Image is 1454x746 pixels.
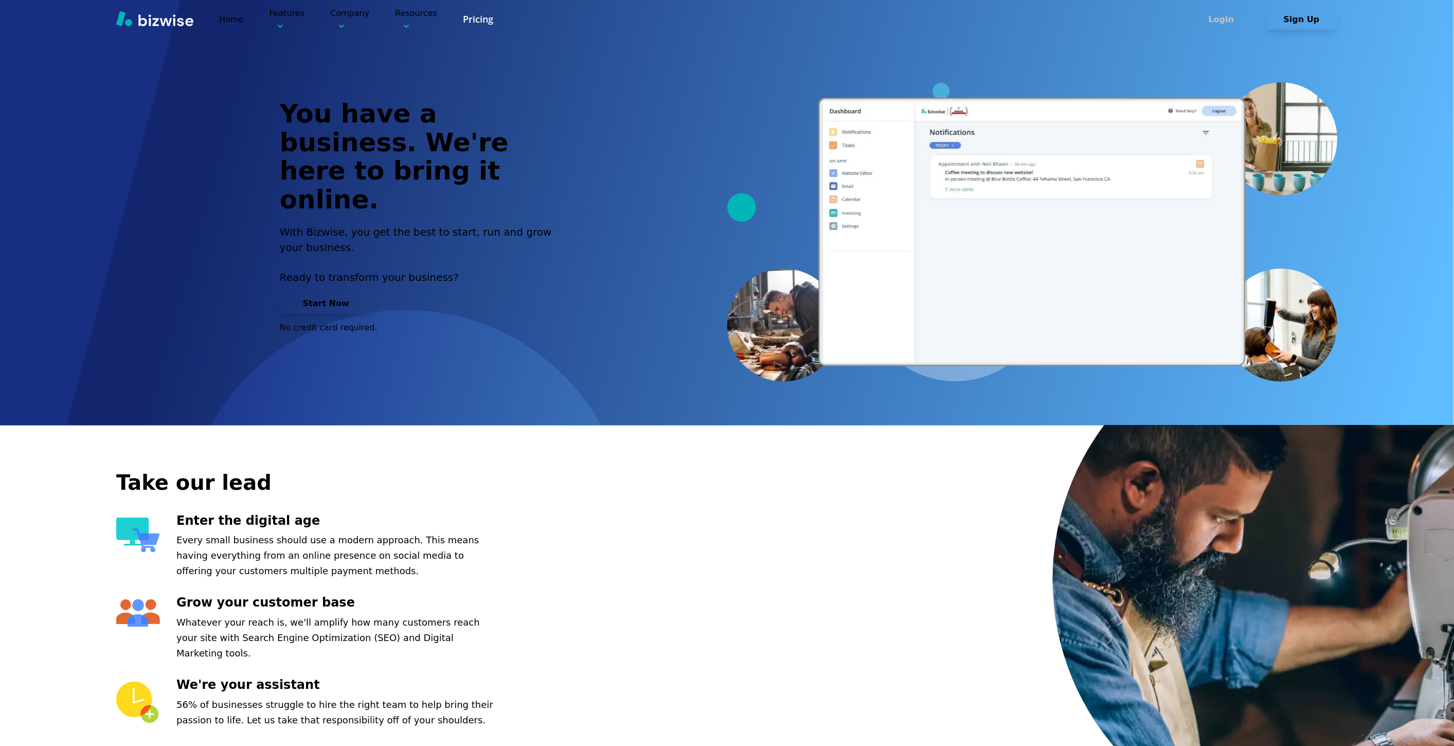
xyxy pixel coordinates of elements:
[176,532,502,579] p: Every small business should use a modern approach. This means having everything from an online pr...
[1266,14,1338,24] a: Sign Up
[219,14,243,24] a: Home
[176,615,502,661] p: Whatever your reach is, we'll amplify how many customers reach your site with Search Engine Optim...
[176,697,502,728] p: 56% of businesses struggle to hire the right team to help bring their passion to life. Let us tak...
[269,7,304,31] p: Features
[176,594,502,611] h3: Grow your customer base
[116,11,193,26] img: Bizwise Logo
[1186,14,1266,24] a: Login
[280,298,372,308] a: Start Now
[330,7,369,31] p: Company
[116,599,160,627] img: Grow your customer base Icon
[280,100,564,214] h1: You have a business. We're here to bring it online.
[395,7,437,31] p: Resources
[1186,9,1258,30] button: Login
[463,13,493,26] a: Pricing
[176,677,502,694] h3: We're your assistant
[280,270,564,285] p: Ready to transform your business?
[116,682,160,724] img: We're your assistant Icon
[116,518,160,553] img: Enter the digital age Icon
[280,322,564,333] p: No credit card required.
[116,469,888,496] h2: Take our lead
[176,512,502,529] h3: Enter the digital age
[280,224,564,255] h2: With Bizwise, you get the best to start, run and grow your business.
[1266,9,1338,30] button: Sign Up
[280,293,372,314] button: Start Now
